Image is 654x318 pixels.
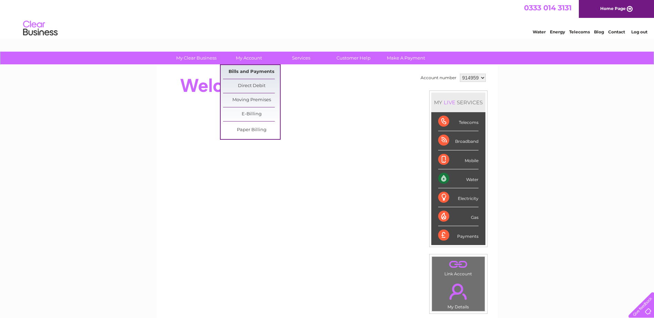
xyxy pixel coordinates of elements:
[164,4,490,33] div: Clear Business is a trading name of Verastar Limited (registered in [GEOGRAPHIC_DATA] No. 3667643...
[223,93,280,107] a: Moving Premises
[434,258,483,271] a: .
[438,226,479,245] div: Payments
[223,79,280,93] a: Direct Debit
[223,123,280,137] a: Paper Billing
[438,169,479,188] div: Water
[631,29,647,34] a: Log out
[223,65,280,79] a: Bills and Payments
[569,29,590,34] a: Telecoms
[533,29,546,34] a: Water
[550,29,565,34] a: Energy
[432,278,485,311] td: My Details
[168,52,225,64] a: My Clear Business
[438,150,479,169] div: Mobile
[438,188,479,207] div: Electricity
[434,279,483,304] a: .
[594,29,604,34] a: Blog
[220,52,277,64] a: My Account
[223,107,280,121] a: E-Billing
[419,72,458,84] td: Account number
[273,52,330,64] a: Services
[431,93,485,112] div: MY SERVICES
[438,207,479,226] div: Gas
[438,112,479,131] div: Telecoms
[325,52,382,64] a: Customer Help
[378,52,434,64] a: Make A Payment
[524,3,572,12] a: 0333 014 3131
[23,18,58,39] img: logo.png
[438,131,479,150] div: Broadband
[442,99,457,106] div: LIVE
[608,29,625,34] a: Contact
[432,256,485,278] td: Link Account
